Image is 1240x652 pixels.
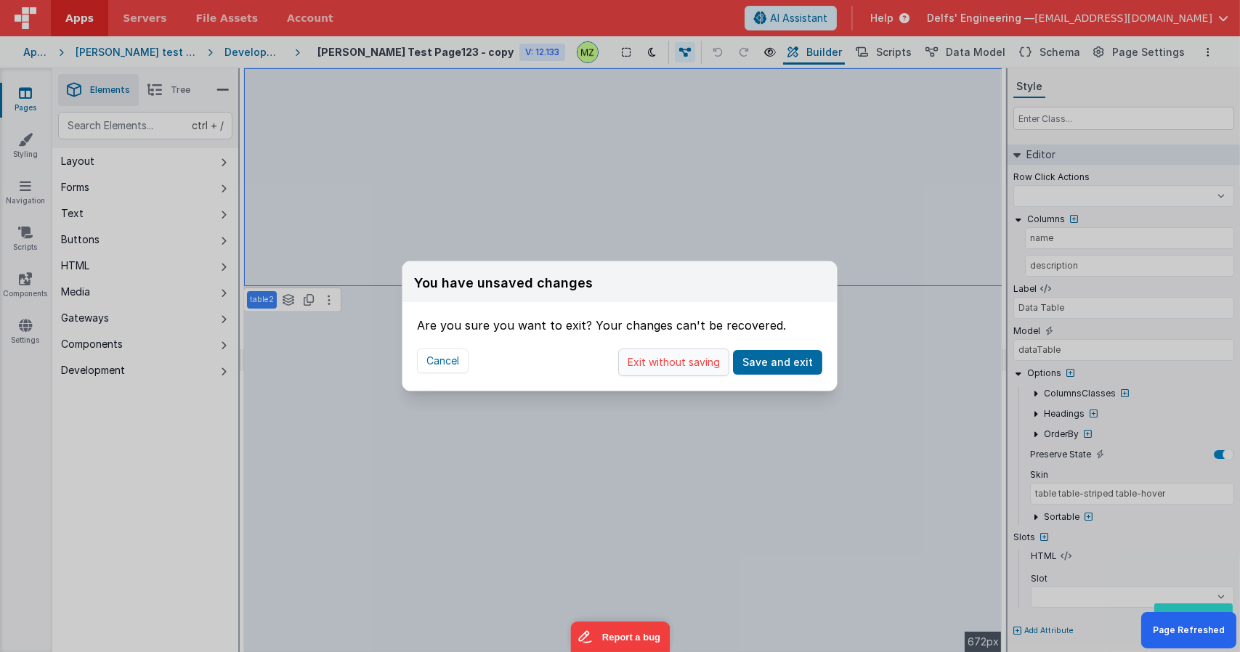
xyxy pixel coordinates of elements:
button: Dev Tools [1154,603,1233,630]
button: Save and exit [733,350,822,375]
div: You have unsaved changes [414,273,593,293]
button: Cancel [417,349,469,373]
iframe: Marker.io feedback button [570,622,670,652]
div: Are you sure you want to exit? Your changes can't be recovered. [417,302,822,334]
button: Exit without saving [618,349,729,376]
